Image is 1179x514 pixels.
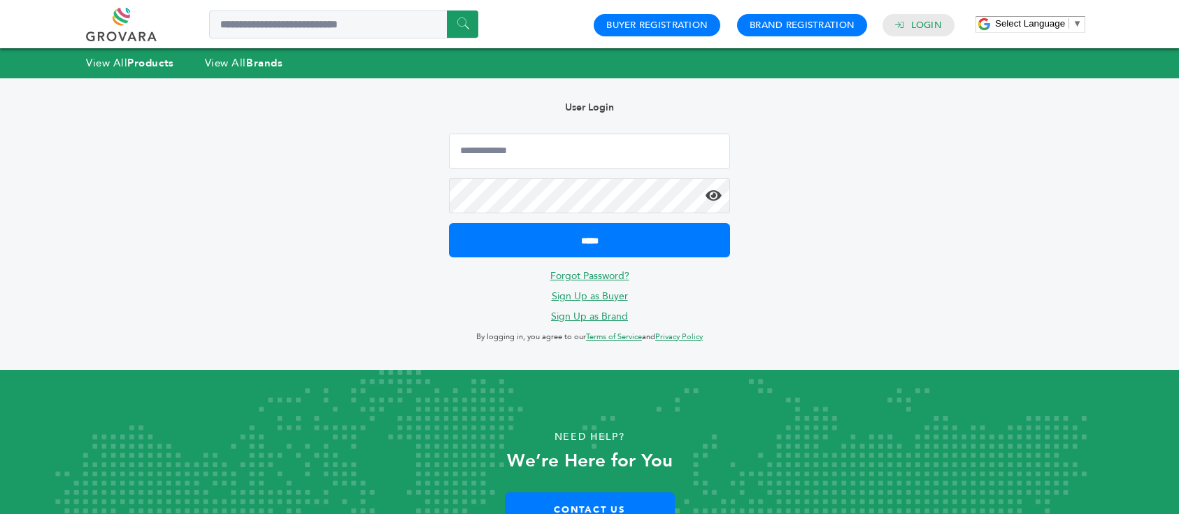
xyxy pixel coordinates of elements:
a: Terms of Service [586,331,642,342]
a: Forgot Password? [550,269,629,283]
input: Search a product or brand... [209,10,478,38]
a: View AllBrands [205,56,283,70]
input: Password [449,178,730,213]
a: Sign Up as Brand [551,310,628,323]
input: Email Address [449,134,730,169]
strong: We’re Here for You [507,448,673,473]
a: View AllProducts [86,56,174,70]
a: Sign Up as Buyer [552,290,628,303]
span: ​ [1069,18,1069,29]
span: ▼ [1073,18,1082,29]
a: Login [911,19,942,31]
a: Buyer Registration [606,19,708,31]
strong: Brands [246,56,283,70]
strong: Products [127,56,173,70]
span: Select Language [995,18,1065,29]
b: User Login [565,101,614,114]
a: Select Language​ [995,18,1082,29]
p: Need Help? [59,427,1120,448]
a: Brand Registration [750,19,855,31]
a: Privacy Policy [655,331,703,342]
p: By logging in, you agree to our and [449,329,730,345]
